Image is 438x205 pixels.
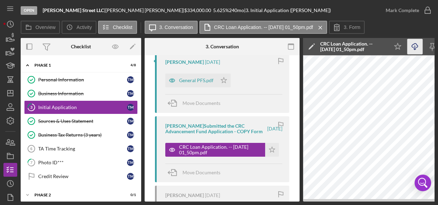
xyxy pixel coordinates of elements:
[165,193,204,198] div: [PERSON_NAME]
[379,3,435,17] button: Mark Complete
[38,174,127,179] div: Credit Review
[386,3,419,17] div: Mark Complete
[24,169,138,183] a: Credit ReviewTM
[21,6,37,15] div: Open
[205,193,220,198] time: 2025-07-17 17:26
[214,25,313,30] label: CRC Loan Application. -- [DATE] 01_50pm.pdf
[24,142,138,156] a: 6TA Time TrackingTM
[38,132,127,138] div: Business Tax Returns (3 years)
[213,8,229,13] div: 5.625 %
[165,164,227,181] button: Move Documents
[124,63,136,67] div: 4 / 8
[344,25,360,30] label: 3. Form
[145,21,198,34] button: 3. Conversation
[127,131,134,138] div: T M
[165,74,231,87] button: General PFS.pdf
[30,105,32,109] tspan: 3
[127,104,134,111] div: T M
[24,87,138,100] a: Business InformationTM
[127,173,134,180] div: T M
[184,8,213,13] div: $334,000.00
[124,193,136,197] div: 0 / 1
[165,143,279,157] button: CRC Loan Application. -- [DATE] 01_50pm.pdf
[182,169,220,175] span: Move Documents
[105,8,184,13] div: [PERSON_NAME] [PERSON_NAME] |
[38,91,127,96] div: Business Information
[159,25,193,30] label: 3. Conversation
[35,25,55,30] label: Overview
[244,8,331,13] div: | 3. Initial Application ([PERSON_NAME])
[206,44,239,49] div: 3. Conversation
[30,160,33,165] tspan: 7
[199,21,327,34] button: CRC Loan Application. -- [DATE] 01_50pm.pdf
[113,25,133,30] label: Checklist
[267,126,282,131] time: 2025-07-17 17:50
[34,193,119,197] div: Phase 2
[76,25,92,30] label: Activity
[127,145,134,152] div: T M
[38,105,127,110] div: Initial Application
[71,44,91,49] div: Checklist
[329,21,365,34] button: 3. Form
[127,118,134,125] div: T M
[38,77,127,82] div: Personal Information
[24,100,138,114] a: 3Initial ApplicationTM
[38,118,127,124] div: Sources & Uses Statement
[320,41,386,52] div: CRC Loan Application. -- [DATE] 01_50pm.pdf
[38,146,127,152] div: TA Time Tracking
[127,90,134,97] div: T M
[98,21,137,34] button: Checklist
[179,78,213,83] div: General PFS.pdf
[21,21,60,34] button: Overview
[165,123,266,134] div: [PERSON_NAME] Submitted the CRC Advancement Fund Application - COPY Form
[182,100,220,106] span: Move Documents
[229,8,244,13] div: 240 mo
[205,59,220,65] time: 2025-08-15 11:50
[165,95,227,112] button: Move Documents
[24,114,138,128] a: Sources & Uses StatementTM
[24,73,138,87] a: Personal InformationTM
[34,63,119,67] div: Phase 1
[30,147,32,151] tspan: 6
[127,159,134,166] div: T M
[179,144,262,155] div: CRC Loan Application. -- [DATE] 01_50pm.pdf
[62,21,96,34] button: Activity
[415,175,431,191] div: Open Intercom Messenger
[43,7,104,13] b: [PERSON_NAME] Street LLC
[127,76,134,83] div: T M
[165,59,204,65] div: [PERSON_NAME]
[24,128,138,142] a: Business Tax Returns (3 years)TM
[43,8,105,13] div: |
